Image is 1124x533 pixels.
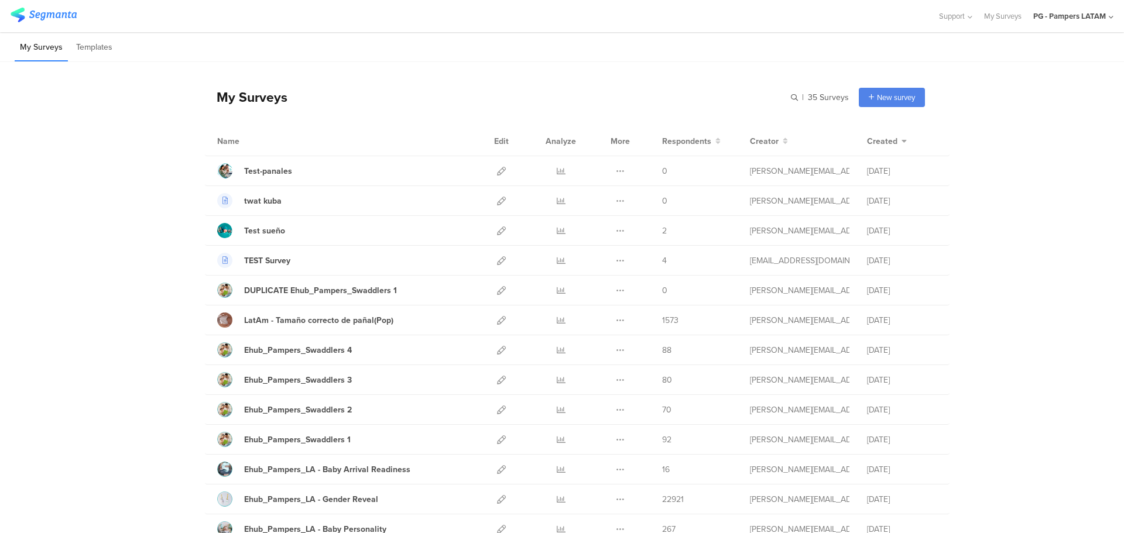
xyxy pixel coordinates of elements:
div: Ehub_Pampers_LA - Gender Reveal [244,493,378,506]
div: [DATE] [867,344,937,356]
div: [DATE] [867,404,937,416]
div: [DATE] [867,195,937,207]
div: LatAm - Tamaño correcto de pañal(Pop) [244,314,393,326]
div: Test-panales [244,165,292,177]
img: segmanta logo [11,8,77,22]
span: 0 [662,195,667,207]
a: Ehub_Pampers_Swaddlers 4 [217,342,352,357]
li: Templates [71,34,118,61]
a: Ehub_Pampers_Swaddlers 1 [217,432,351,447]
a: Ehub_Pampers_Swaddlers 2 [217,402,352,417]
span: New survey [877,92,915,103]
span: 0 [662,165,667,177]
div: cruz.kc.1@pg.com [750,225,849,237]
span: 1573 [662,314,678,326]
span: | [800,91,806,104]
a: Ehub_Pampers_Swaddlers 3 [217,372,352,387]
div: Ehub_Pampers_Swaddlers 2 [244,404,352,416]
div: My Surveys [205,87,287,107]
span: 35 Surveys [808,91,849,104]
div: [DATE] [867,284,937,297]
div: More [608,126,633,156]
span: 92 [662,434,671,446]
div: DUPLICATE Ehub_Pampers_Swaddlers 1 [244,284,397,297]
span: 2 [662,225,667,237]
div: perez.ep@pg.com [750,344,849,356]
a: Test-panales [217,163,292,178]
a: LatAm - Tamaño correcto de pañal(Pop) [217,312,393,328]
div: Ehub_Pampers_Swaddlers 3 [244,374,352,386]
div: [DATE] [867,225,937,237]
div: [DATE] [867,255,937,267]
span: Support [939,11,965,22]
div: Analyze [543,126,578,156]
div: [DATE] [867,165,937,177]
div: roszko.j@pg.com [750,195,849,207]
a: Ehub_Pampers_LA - Gender Reveal [217,491,378,507]
div: [DATE] [867,374,937,386]
span: 0 [662,284,667,297]
button: Respondents [662,135,721,147]
div: perez.ep@pg.com [750,314,849,326]
div: Ehub_Pampers_LA - Baby Arrival Readiness [244,463,410,476]
span: Respondents [662,135,711,147]
div: PG - Pampers LATAM [1033,11,1106,22]
button: Created [867,135,907,147]
span: 70 [662,404,671,416]
div: perez.ep@pg.com [750,434,849,446]
div: perez.ep@pg.com [750,493,849,506]
div: [DATE] [867,434,937,446]
div: twat kuba [244,195,282,207]
a: Ehub_Pampers_LA - Baby Arrival Readiness [217,462,410,477]
span: 88 [662,344,671,356]
div: perez.ep@pg.com [750,284,849,297]
a: twat kuba [217,193,282,208]
span: Creator [750,135,779,147]
div: Ehub_Pampers_Swaddlers 4 [244,344,352,356]
span: 4 [662,255,667,267]
div: Test sueño [244,225,285,237]
div: nart.a@pg.com [750,255,849,267]
div: Name [217,135,287,147]
div: Edit [489,126,514,156]
div: perez.ep@pg.com [750,404,849,416]
span: 80 [662,374,672,386]
div: [DATE] [867,314,937,326]
span: 16 [662,463,670,476]
div: Ehub_Pampers_Swaddlers 1 [244,434,351,446]
a: DUPLICATE Ehub_Pampers_Swaddlers 1 [217,283,397,298]
span: 22921 [662,493,684,506]
div: perez.ep@pg.com [750,463,849,476]
li: My Surveys [15,34,68,61]
div: TEST Survey [244,255,290,267]
span: Created [867,135,897,147]
a: Test sueño [217,223,285,238]
button: Creator [750,135,788,147]
div: [DATE] [867,493,937,506]
div: perez.ep@pg.com [750,374,849,386]
div: cruz.kc.1@pg.com [750,165,849,177]
a: TEST Survey [217,253,290,268]
div: [DATE] [867,463,937,476]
